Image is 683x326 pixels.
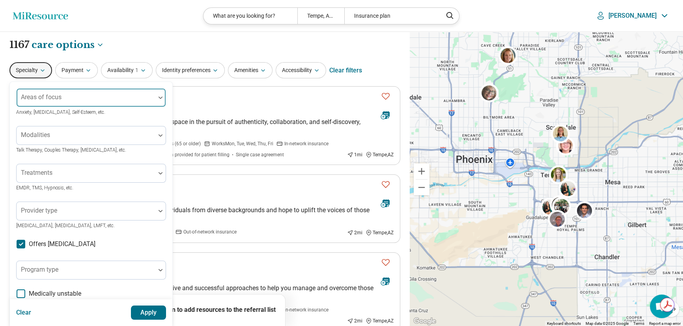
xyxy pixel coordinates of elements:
div: Tempe , AZ [366,317,394,324]
span: Documentation provided for patient filling [140,151,230,158]
span: [MEDICAL_DATA], [MEDICAL_DATA], LMFT, etc. [16,223,115,228]
p: Click icon to add resources to the referral list [134,306,276,315]
span: Medically unstable [29,289,81,298]
div: Tempe , AZ [366,151,394,158]
button: Favorite [378,254,394,270]
div: Insurance plan [344,8,438,24]
button: Specialty [9,62,52,78]
button: Apply [131,306,166,320]
span: care options [32,38,95,52]
span: Talk Therapy, Couples Therapy, [MEDICAL_DATA], etc. [16,147,126,153]
div: Tempe, AZ 85281 [297,8,344,24]
div: What are you looking for? [203,8,297,24]
button: Identity preferences [156,62,225,78]
div: Clear filters [329,61,362,80]
button: Care options [32,38,104,52]
span: Map data ©2025 Google [586,321,629,326]
label: Modalities [21,131,50,139]
div: 1 mi [347,151,362,158]
span: 1 [135,66,138,74]
p: I am excited to continue to be working with individuals from diverse backgrounds and hope to upli... [40,206,394,224]
button: Zoom out [414,180,429,195]
label: Areas of focus [21,93,62,101]
label: Provider type [21,207,57,214]
button: Accessibility [276,62,326,78]
button: Clear [16,306,32,320]
div: Tempe , AZ [366,229,394,236]
span: Single case agreement [236,151,284,158]
p: I am dedicated to cultivating a safe counseling space in the pursuit of authenticity, collaborati... [40,117,394,136]
label: Program type [21,266,58,273]
span: Works Mon, Tue, Wed, Thu, Fri [212,140,273,147]
span: Out-of-network insurance [183,228,237,235]
span: In-network insurance [284,140,328,147]
p: [PERSON_NAME] [608,12,657,20]
button: Zoom in [414,163,429,179]
a: Report a map error [649,321,681,326]
div: 2 mi [347,229,362,236]
button: Amenities [228,62,272,78]
button: Payment [55,62,98,78]
p: Let's work collaboratively to identify more effective and successful approaches to help you manag... [40,283,394,302]
span: Offers [MEDICAL_DATA] [29,239,95,249]
a: Terms (opens in new tab) [633,321,644,326]
h1: 1167 [9,38,104,52]
span: EMDR, TMS, Hypnosis, etc. [16,185,73,191]
div: Open chat [650,295,674,318]
button: Favorite [378,88,394,104]
span: In-network insurance [284,306,328,313]
label: Treatments [21,169,52,176]
span: Anxiety, [MEDICAL_DATA], Self-Esteem, etc. [16,109,105,115]
button: Availability1 [101,62,153,78]
div: 2 mi [347,317,362,324]
button: Favorite [378,176,394,193]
